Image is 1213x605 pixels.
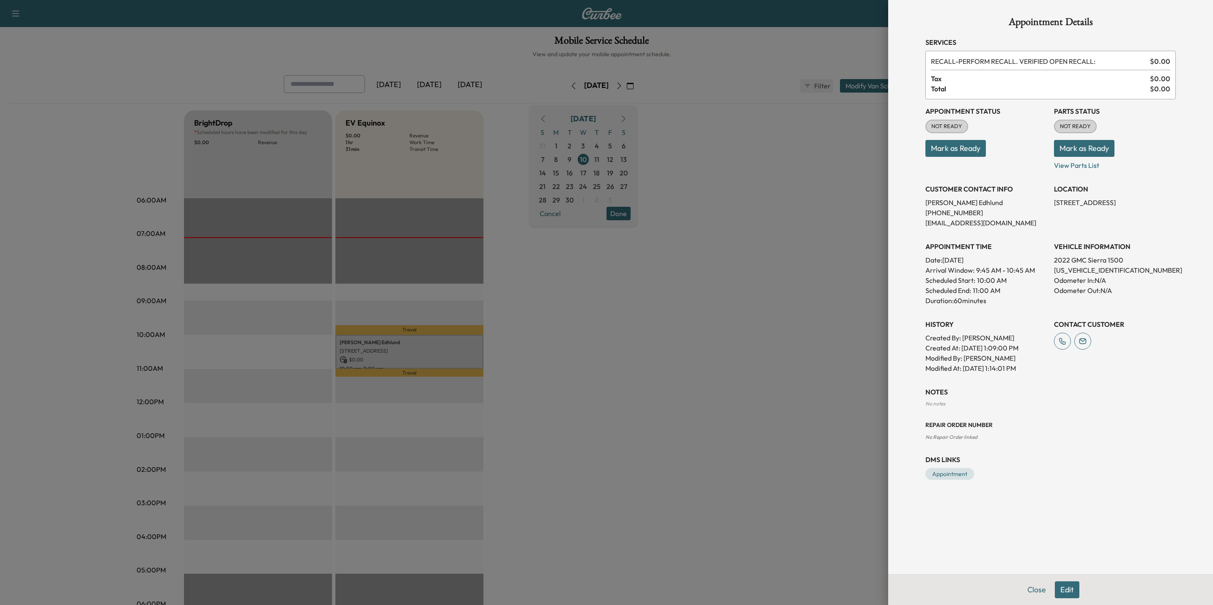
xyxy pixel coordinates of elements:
h3: VEHICLE INFORMATION [1054,241,1176,252]
p: Duration: 60 minutes [925,296,1047,306]
p: Date: [DATE] [925,255,1047,265]
a: Appointment [925,468,974,480]
p: [EMAIL_ADDRESS][DOMAIN_NAME] [925,218,1047,228]
p: Scheduled End: [925,285,971,296]
span: $ 0.00 [1150,84,1170,94]
p: Created By : [PERSON_NAME] [925,333,1047,343]
p: 11:00 AM [973,285,1000,296]
button: Mark as Ready [1054,140,1114,157]
p: View Parts List [1054,157,1176,170]
span: $ 0.00 [1150,74,1170,84]
h3: APPOINTMENT TIME [925,241,1047,252]
button: Edit [1055,581,1079,598]
h1: Appointment Details [925,17,1176,30]
button: Close [1022,581,1051,598]
p: 10:00 AM [977,275,1007,285]
h3: Services [925,37,1176,47]
span: $ 0.00 [1150,56,1170,66]
h3: Appointment Status [925,106,1047,116]
h3: Parts Status [1054,106,1176,116]
p: [STREET_ADDRESS] [1054,197,1176,208]
button: Mark as Ready [925,140,986,157]
h3: CUSTOMER CONTACT INFO [925,184,1047,194]
h3: NOTES [925,387,1176,397]
span: Total [931,84,1150,94]
p: Odometer Out: N/A [1054,285,1176,296]
p: Arrival Window: [925,265,1047,275]
div: No notes [925,400,1176,407]
p: Modified At : [DATE] 1:14:01 PM [925,363,1047,373]
p: Scheduled Start: [925,275,975,285]
span: NOT READY [926,122,967,131]
p: [US_VEHICLE_IDENTIFICATION_NUMBER] [1054,265,1176,275]
h3: CONTACT CUSTOMER [1054,319,1176,329]
p: 2022 GMC Sierra 1500 [1054,255,1176,265]
p: Modified By : [PERSON_NAME] [925,353,1047,363]
p: Odometer In: N/A [1054,275,1176,285]
h3: Repair Order number [925,421,1176,429]
p: [PERSON_NAME] Edhlund [925,197,1047,208]
p: Created At : [DATE] 1:09:00 PM [925,343,1047,353]
span: NOT READY [1055,122,1096,131]
span: Tax [931,74,1150,84]
span: PERFORM RECALL. VERIFIED OPEN RECALL: [931,56,1147,66]
span: No Repair Order linked [925,434,977,440]
h3: History [925,319,1047,329]
h3: DMS Links [925,454,1176,465]
p: [PHONE_NUMBER] [925,208,1047,218]
span: 9:45 AM - 10:45 AM [976,265,1035,275]
h3: LOCATION [1054,184,1176,194]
